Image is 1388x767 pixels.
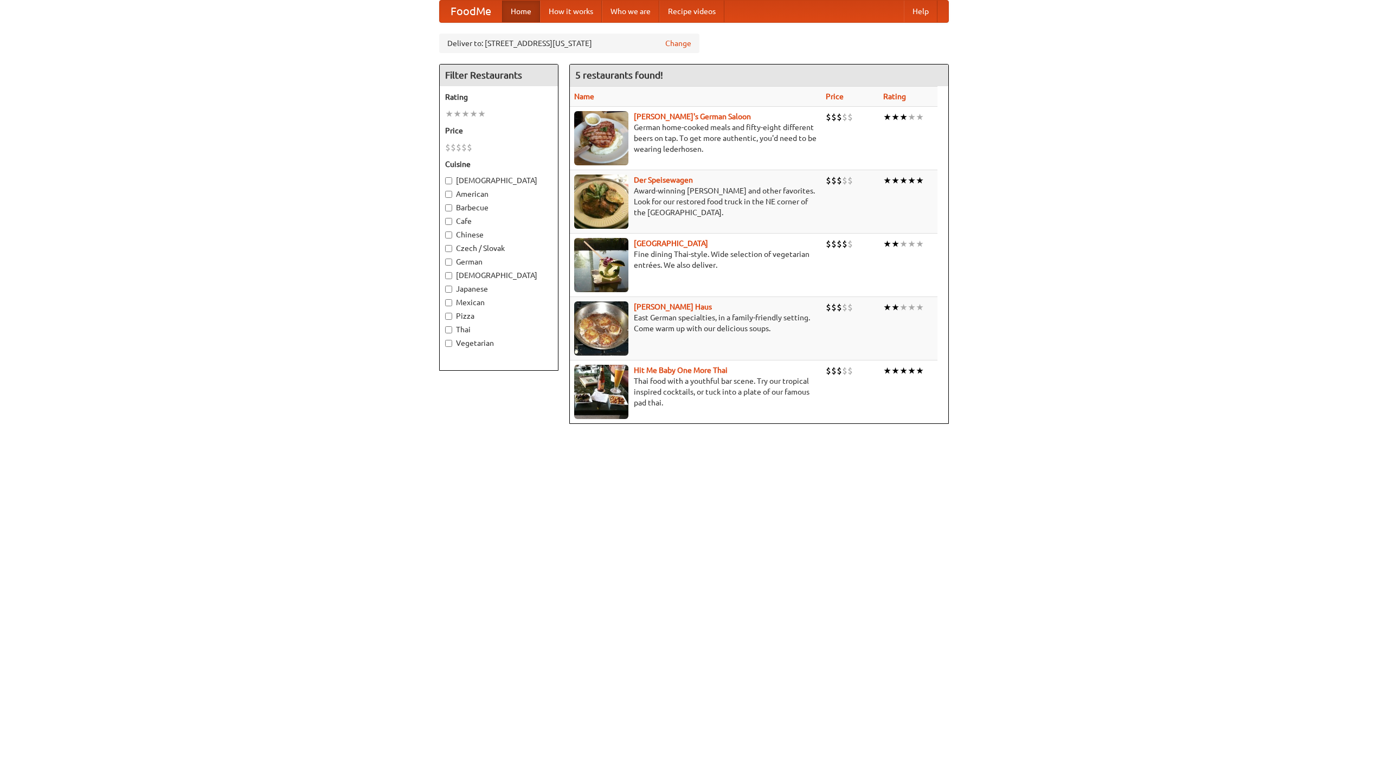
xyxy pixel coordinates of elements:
li: ★ [908,301,916,313]
b: Hit Me Baby One More Thai [634,366,728,375]
a: Home [502,1,540,22]
li: ★ [899,301,908,313]
li: ★ [899,175,908,186]
div: Deliver to: [STREET_ADDRESS][US_STATE] [439,34,699,53]
li: ★ [883,365,891,377]
label: American [445,189,552,199]
li: $ [461,141,467,153]
li: ★ [899,365,908,377]
a: Der Speisewagen [634,176,693,184]
li: $ [837,238,842,250]
li: ★ [883,175,891,186]
label: German [445,256,552,267]
li: $ [456,141,461,153]
b: [PERSON_NAME] Haus [634,302,712,311]
input: Chinese [445,231,452,239]
label: Chinese [445,229,552,240]
li: $ [842,111,847,123]
li: $ [837,111,842,123]
li: ★ [899,238,908,250]
li: $ [837,175,842,186]
li: $ [842,238,847,250]
h5: Price [445,125,552,136]
li: $ [826,238,831,250]
input: Barbecue [445,204,452,211]
li: $ [842,365,847,377]
h5: Rating [445,92,552,102]
a: Name [574,92,594,101]
li: $ [847,301,853,313]
li: ★ [453,108,461,120]
li: $ [831,111,837,123]
li: $ [831,365,837,377]
img: babythai.jpg [574,365,628,419]
input: Vegetarian [445,340,452,347]
p: German home-cooked meals and fifty-eight different beers on tap. To get more authentic, you'd nee... [574,122,817,154]
label: Mexican [445,297,552,308]
li: $ [826,111,831,123]
label: Cafe [445,216,552,227]
li: ★ [916,238,924,250]
h5: Cuisine [445,159,552,170]
label: Vegetarian [445,338,552,349]
li: ★ [891,301,899,313]
li: ★ [916,365,924,377]
li: ★ [891,365,899,377]
img: kohlhaus.jpg [574,301,628,356]
a: [PERSON_NAME]'s German Saloon [634,112,751,121]
input: Mexican [445,299,452,306]
input: Thai [445,326,452,333]
input: [DEMOGRAPHIC_DATA] [445,177,452,184]
input: American [445,191,452,198]
li: $ [445,141,451,153]
li: $ [837,365,842,377]
a: Rating [883,92,906,101]
li: ★ [445,108,453,120]
a: Change [665,38,691,49]
li: $ [847,238,853,250]
a: How it works [540,1,602,22]
li: ★ [908,238,916,250]
input: Japanese [445,286,452,293]
li: ★ [891,111,899,123]
input: [DEMOGRAPHIC_DATA] [445,272,452,279]
a: FoodMe [440,1,502,22]
input: Cafe [445,218,452,225]
li: ★ [916,111,924,123]
li: $ [826,175,831,186]
label: Thai [445,324,552,335]
li: $ [467,141,472,153]
img: esthers.jpg [574,111,628,165]
li: ★ [461,108,470,120]
label: Japanese [445,283,552,294]
input: Pizza [445,313,452,320]
a: [GEOGRAPHIC_DATA] [634,239,708,248]
li: ★ [916,301,924,313]
a: Recipe videos [659,1,724,22]
a: Who we are [602,1,659,22]
label: [DEMOGRAPHIC_DATA] [445,270,552,281]
a: Price [826,92,844,101]
li: ★ [908,175,916,186]
li: $ [826,301,831,313]
li: ★ [908,365,916,377]
p: Thai food with a youthful bar scene. Try our tropical inspired cocktails, or tuck into a plate of... [574,376,817,408]
input: German [445,259,452,266]
p: Award-winning [PERSON_NAME] and other favorites. Look for our restored food truck in the NE corne... [574,185,817,218]
li: $ [847,111,853,123]
li: ★ [891,238,899,250]
img: satay.jpg [574,238,628,292]
p: East German specialties, in a family-friendly setting. Come warm up with our delicious soups. [574,312,817,334]
li: $ [842,175,847,186]
li: ★ [883,301,891,313]
li: ★ [891,175,899,186]
img: speisewagen.jpg [574,175,628,229]
li: ★ [883,111,891,123]
li: ★ [478,108,486,120]
label: Barbecue [445,202,552,213]
li: $ [831,238,837,250]
li: $ [826,365,831,377]
li: ★ [899,111,908,123]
